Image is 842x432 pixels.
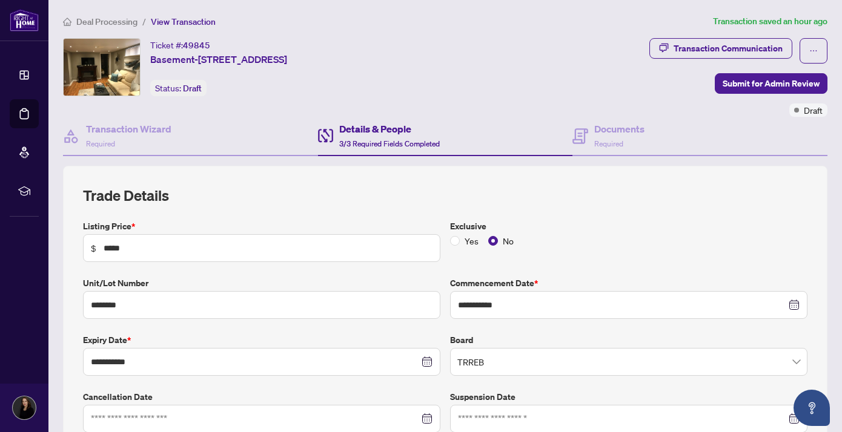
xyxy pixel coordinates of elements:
[151,16,216,27] span: View Transaction
[64,39,140,96] img: IMG-C12349449_1.jpg
[715,73,827,94] button: Submit for Admin Review
[339,139,440,148] span: 3/3 Required Fields Completed
[457,350,800,373] span: TRREB
[450,220,807,233] label: Exclusive
[76,16,138,27] span: Deal Processing
[183,40,210,51] span: 49845
[594,122,645,136] h4: Documents
[83,333,440,347] label: Expiry Date
[83,277,440,290] label: Unit/Lot Number
[83,186,807,205] h2: Trade Details
[594,139,623,148] span: Required
[649,38,792,59] button: Transaction Communication
[13,396,36,419] img: Profile Icon
[142,15,146,28] li: /
[450,333,807,347] label: Board
[150,80,207,96] div: Status:
[86,122,171,136] h4: Transaction Wizard
[713,15,827,28] article: Transaction saved an hour ago
[804,103,823,117] span: Draft
[91,241,96,255] span: $
[674,39,783,58] div: Transaction Communication
[183,83,202,94] span: Draft
[498,234,519,247] span: No
[794,390,830,426] button: Open asap
[150,38,210,52] div: Ticket #:
[86,139,115,148] span: Required
[83,220,440,233] label: Listing Price
[460,234,483,247] span: Yes
[63,18,71,26] span: home
[723,74,820,93] span: Submit for Admin Review
[10,9,39,31] img: logo
[450,277,807,290] label: Commencement Date
[809,47,818,55] span: ellipsis
[450,390,807,404] label: Suspension Date
[83,390,440,404] label: Cancellation Date
[150,52,287,67] span: Basement-[STREET_ADDRESS]
[339,122,440,136] h4: Details & People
